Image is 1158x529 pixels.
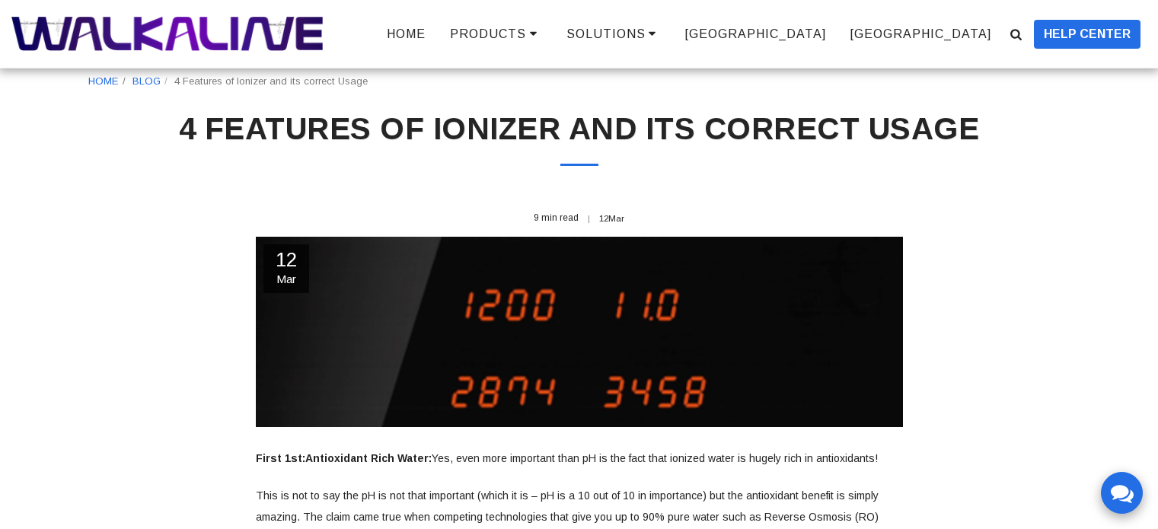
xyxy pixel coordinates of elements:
[305,452,432,464] strong: Antioxidant Rich Water:
[375,22,437,46] a: HOME
[850,27,991,40] span: [GEOGRAPHIC_DATA]
[1044,25,1131,43] span: HELP CENTER
[132,75,161,87] a: BLOG
[685,27,826,40] span: [GEOGRAPHIC_DATA]
[599,212,624,225] div: 12/03/2019 04:36 PM
[439,21,553,46] a: PRODUCTS
[555,21,673,46] a: SOLUTIONS
[1029,20,1146,49] a: HELP CENTER
[387,27,426,40] span: HOME
[674,22,837,46] a: [GEOGRAPHIC_DATA]
[263,273,309,285] span: Mar
[432,452,878,464] span: Yes, even more important than pH is the fact that ionized water is hugely rich in antioxidants!
[88,110,1070,148] h1: 4 Features of Ionizer and its correct Usage
[534,212,579,225] center: 9 min read
[1034,20,1140,49] button: HELP CENTER
[566,27,646,40] span: SOLUTIONS
[263,244,309,293] div: 12/03/2019 04:36 PM
[256,452,305,464] strong: First 1st:
[88,75,119,87] a: HOME
[839,22,1003,46] a: [GEOGRAPHIC_DATA]
[450,27,526,40] span: PRODUCTS
[11,17,323,51] img: WALKALINE
[161,75,368,89] li: 4 Features of Ionizer and its correct Usage
[608,214,624,223] span: Mar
